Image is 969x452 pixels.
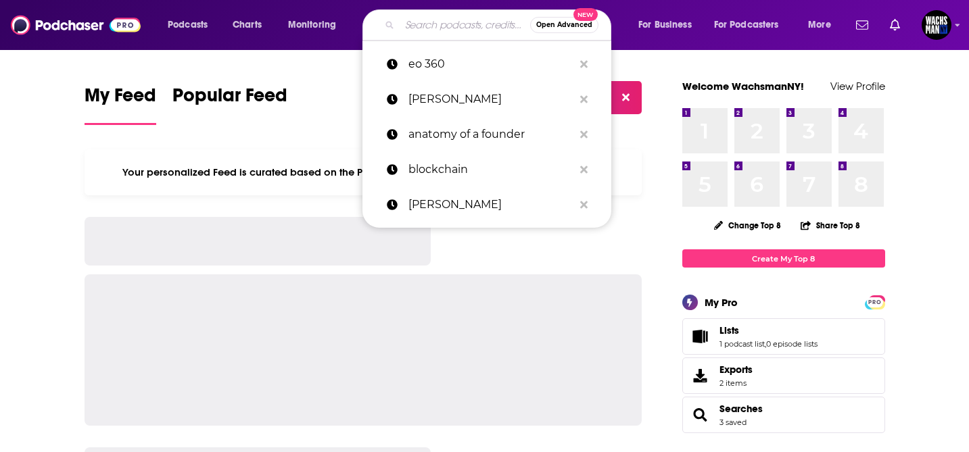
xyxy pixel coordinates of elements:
a: My Feed [85,84,156,125]
span: My Feed [85,84,156,115]
a: 0 episode lists [766,339,818,349]
span: Popular Feed [172,84,287,115]
a: PRO [867,297,883,307]
button: Show profile menu [922,10,951,40]
input: Search podcasts, credits, & more... [400,14,530,36]
button: Change Top 8 [706,217,790,234]
p: eo 360 [408,47,573,82]
span: Exports [687,366,714,385]
p: dwarkesh [408,82,573,117]
button: open menu [799,14,848,36]
a: Exports [682,357,885,394]
button: open menu [158,14,225,36]
a: blockchain [362,152,611,187]
a: Popular Feed [172,84,287,125]
div: My Pro [705,296,738,309]
span: Podcasts [168,16,208,34]
a: Searches [719,403,763,415]
span: Exports [719,363,753,376]
a: Show notifications dropdown [851,14,874,36]
a: Lists [719,324,818,336]
button: open menu [629,14,709,36]
img: Podchaser - Follow, Share and Rate Podcasts [11,12,141,38]
span: , [765,339,766,349]
div: Search podcasts, credits, & more... [375,9,624,41]
p: charlie sheem [408,187,573,222]
button: open menu [279,14,354,36]
span: Charts [233,16,262,34]
a: [PERSON_NAME] [362,82,611,117]
span: Lists [682,318,885,355]
a: Lists [687,327,714,346]
a: [PERSON_NAME] [362,187,611,222]
span: PRO [867,297,883,307]
a: Charts [224,14,270,36]
span: 2 items [719,378,753,388]
span: For Podcasters [714,16,779,34]
a: 1 podcast list [719,339,765,349]
span: Lists [719,324,739,336]
button: open menu [705,14,799,36]
span: More [808,16,831,34]
span: Logged in as WachsmanNY [922,10,951,40]
span: Monitoring [288,16,336,34]
img: User Profile [922,10,951,40]
a: anatomy of a founder [362,117,611,152]
span: Open Advanced [536,22,592,28]
a: Create My Top 8 [682,249,885,268]
span: For Business [638,16,692,34]
a: eo 360 [362,47,611,82]
div: Your personalized Feed is curated based on the Podcasts, Creators, Users, and Lists that you Follow. [85,149,642,195]
span: Searches [682,397,885,433]
p: anatomy of a founder [408,117,573,152]
button: Open AdvancedNew [530,17,598,33]
p: blockchain [408,152,573,187]
a: View Profile [830,80,885,93]
button: Share Top 8 [800,212,861,238]
a: Searches [687,405,714,424]
span: New [573,8,598,21]
a: Welcome WachsmanNY! [682,80,804,93]
a: Show notifications dropdown [884,14,905,36]
a: 3 saved [719,418,747,427]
